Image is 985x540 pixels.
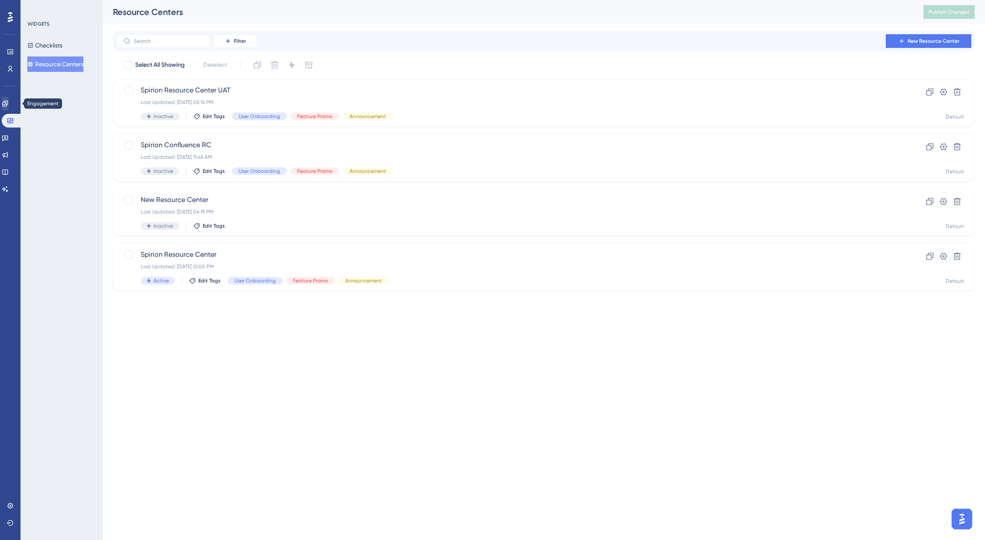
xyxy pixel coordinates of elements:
button: Filter [214,34,257,48]
button: Edit Tags [193,113,225,120]
span: Publish Changes [929,9,970,15]
span: Announcement [349,168,386,175]
span: Edit Tags [198,277,221,284]
button: Edit Tags [193,223,225,229]
span: Select All Showing [135,60,185,70]
div: Last Updated: [DATE] 11:46 AM [141,154,879,160]
button: Deselect [195,57,235,73]
span: Spirion Confluence RC [141,140,879,150]
span: Announcement [349,113,386,120]
div: Default [946,168,964,175]
span: Edit Tags [203,168,225,175]
button: Publish Changes [923,5,975,19]
span: User Onboarding [239,113,280,120]
span: User Onboarding [234,277,276,284]
button: Edit Tags [189,277,221,284]
div: Last Updated: [DATE] 05:16 PM [141,99,879,106]
div: Resource Centers [113,6,902,18]
span: New Resource Center [908,38,959,45]
span: Spirion Resource Center UAT [141,85,879,95]
button: Edit Tags [193,168,225,175]
span: Feature Promo [297,113,332,120]
span: Spirion Resource Center [141,249,879,260]
div: Last Updated: [DATE] 12:00 PM [141,263,879,270]
button: New Resource Center [886,34,971,48]
span: Deselect [203,60,227,70]
input: Search [134,38,203,44]
span: Edit Tags [203,223,225,229]
button: Resource Centers [27,56,83,72]
span: Inactive [154,223,173,229]
span: Edit Tags [203,113,225,120]
iframe: UserGuiding AI Assistant Launcher [949,506,975,532]
button: Checklists [27,38,62,53]
span: Inactive [154,113,173,120]
div: Last Updated: [DATE] 04:19 PM [141,208,879,215]
div: Default [946,113,964,120]
div: Default [946,223,964,230]
span: Active [154,277,169,284]
span: User Onboarding [239,168,280,175]
div: WIDGETS [27,21,50,27]
span: New Resource Center [141,195,879,205]
span: Feature Promo [297,168,332,175]
div: Default [946,278,964,285]
span: Filter [234,38,246,45]
span: Inactive [154,168,173,175]
span: Feature Promo [293,277,328,284]
span: Announcement [345,277,382,284]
